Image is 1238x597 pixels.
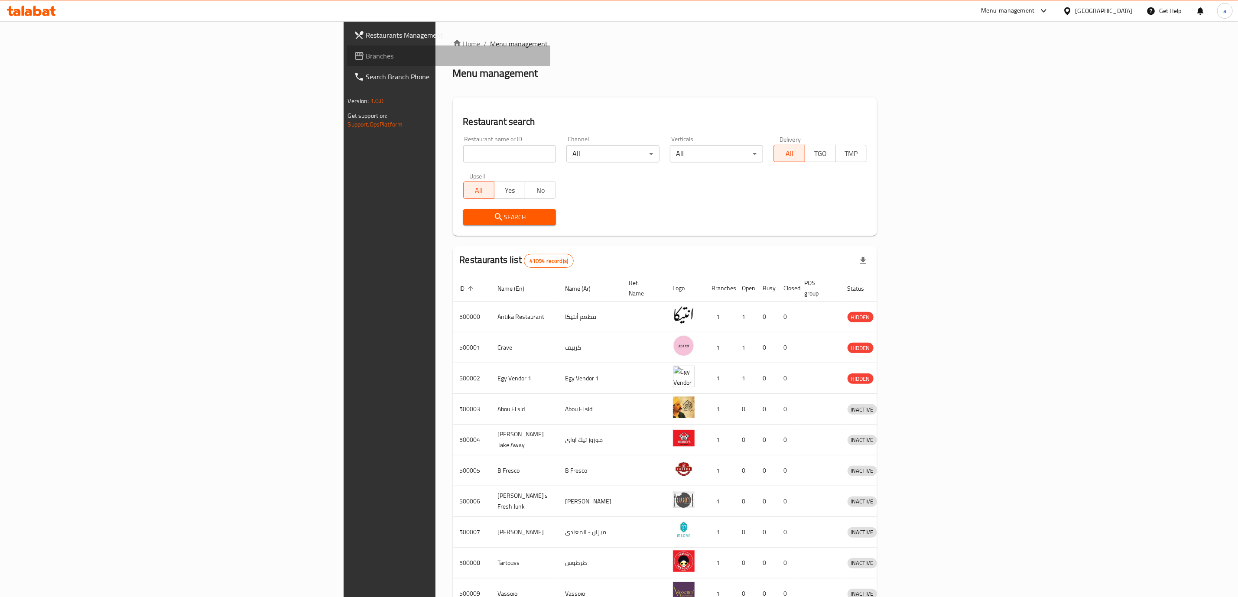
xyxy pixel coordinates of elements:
span: ID [460,283,476,294]
td: طرطوس [559,548,622,578]
td: 1 [705,332,735,363]
span: TMP [839,147,863,160]
td: 0 [777,332,798,363]
img: Lujo's Fresh Junk [673,489,695,510]
span: HIDDEN [848,343,874,353]
img: Moro's Take Away [673,427,695,449]
a: Support.OpsPlatform [348,119,403,130]
td: B Fresco [559,455,622,486]
button: TMP [835,145,867,162]
th: Open [735,275,756,302]
td: 0 [756,517,777,548]
td: 1 [735,302,756,332]
span: Get support on: [348,110,388,121]
span: Search Branch Phone [366,71,543,82]
td: 0 [777,548,798,578]
span: TGO [809,147,832,160]
div: Export file [853,250,874,271]
td: Egy Vendor 1 [559,363,622,394]
img: Antika Restaurant [673,304,695,326]
span: INACTIVE [848,405,877,415]
a: Search Branch Phone [347,66,550,87]
img: Crave [673,335,695,357]
span: HIDDEN [848,312,874,322]
td: 0 [777,455,798,486]
img: B Fresco [673,458,695,480]
td: 0 [735,548,756,578]
td: 0 [756,302,777,332]
td: 0 [756,363,777,394]
div: All [670,145,763,162]
td: 0 [756,486,777,517]
td: 0 [735,455,756,486]
span: POS group [805,278,830,298]
div: INACTIVE [848,404,877,415]
span: INACTIVE [848,558,877,568]
a: Restaurants Management [347,25,550,45]
span: Search [470,212,549,223]
td: [PERSON_NAME] [559,486,622,517]
td: 0 [756,332,777,363]
span: INACTIVE [848,435,877,445]
div: [GEOGRAPHIC_DATA] [1076,6,1133,16]
td: 0 [777,363,798,394]
img: Tartouss [673,550,695,572]
td: 0 [756,425,777,455]
a: Branches [347,45,550,66]
div: INACTIVE [848,527,877,538]
span: Yes [498,184,522,197]
h2: Restaurants list [460,253,574,268]
span: HIDDEN [848,374,874,384]
td: 0 [735,425,756,455]
td: Abou El sid [559,394,622,425]
td: 1 [705,455,735,486]
div: Menu-management [981,6,1035,16]
td: مطعم أنتيكا [559,302,622,332]
div: All [566,145,660,162]
span: All [467,184,491,197]
span: All [777,147,801,160]
span: Version: [348,95,369,107]
span: a [1223,6,1226,16]
img: Egy Vendor 1 [673,366,695,387]
img: Mizan - Maadi [673,519,695,541]
div: INACTIVE [848,558,877,568]
td: 0 [777,425,798,455]
td: 1 [705,363,735,394]
input: Search for restaurant name or ID.. [463,145,556,162]
label: Upsell [469,173,485,179]
span: Name (En) [498,283,536,294]
span: INACTIVE [848,466,877,476]
button: All [463,182,494,199]
td: 1 [705,302,735,332]
span: 41094 record(s) [524,257,573,265]
td: 1 [705,517,735,548]
div: Total records count [524,254,574,268]
td: 0 [735,394,756,425]
button: TGO [805,145,836,162]
span: Restaurants Management [366,30,543,40]
img: Abou El sid [673,396,695,418]
td: كرييف [559,332,622,363]
button: Search [463,209,556,225]
th: Closed [777,275,798,302]
h2: Restaurant search [463,115,867,128]
th: Branches [705,275,735,302]
span: INACTIVE [848,527,877,537]
td: 0 [777,486,798,517]
span: INACTIVE [848,496,877,506]
span: No [529,184,552,197]
td: 1 [735,363,756,394]
span: Name (Ar) [565,283,602,294]
label: Delivery [780,136,801,142]
button: Yes [494,182,525,199]
td: 1 [705,548,735,578]
td: 0 [735,486,756,517]
button: All [773,145,805,162]
td: 0 [756,394,777,425]
td: 0 [777,302,798,332]
td: 0 [777,517,798,548]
